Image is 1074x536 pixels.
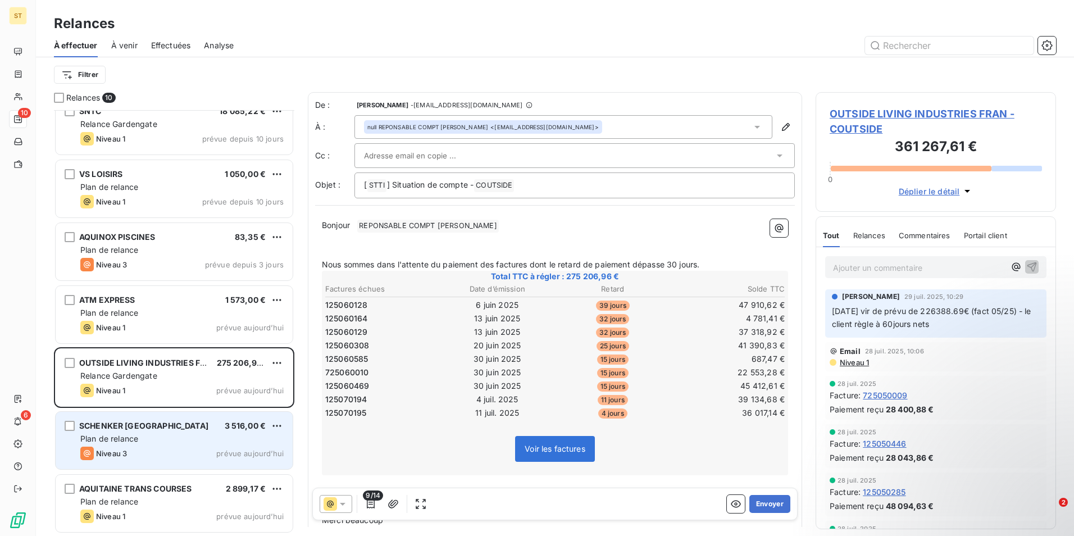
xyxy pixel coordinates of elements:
[823,231,840,240] span: Tout
[904,293,963,300] span: 29 juil. 2025, 10:29
[899,231,950,240] span: Commentaires
[830,403,884,415] span: Paiement reçu
[363,490,383,501] span: 9/14
[325,380,369,392] span: 125060469
[325,407,366,419] span: 125070195
[364,180,367,189] span: [
[79,106,102,116] span: SNTC
[671,326,786,338] td: 37 318,92 €
[79,484,192,493] span: AQUITAINE TRANS COURSES
[671,407,786,419] td: 36 017,14 €
[596,301,630,311] span: 39 jours
[202,134,284,143] span: prévue depuis 10 jours
[315,150,354,161] label: Cc :
[9,511,27,529] img: Logo LeanPay
[597,341,629,351] span: 25 jours
[886,403,934,415] span: 28 400,88 €
[440,339,555,352] td: 20 juin 2025
[226,484,266,493] span: 2 899,17 €
[838,477,876,484] span: 28 juil. 2025
[596,314,629,324] span: 32 jours
[80,434,138,443] span: Plan de relance
[96,197,125,206] span: Niveau 1
[80,308,138,317] span: Plan de relance
[217,358,270,367] span: 275 206,96 €
[830,500,884,512] span: Paiement reçu
[474,179,514,192] span: COUTSIDE
[204,40,234,51] span: Analyse
[102,93,115,103] span: 10
[325,313,367,324] span: 125060164
[832,306,1034,329] span: [DATE] vir de prévu de 226388.69€ (fact 05/25) - le client règle à 60jours nets
[96,449,127,458] span: Niveau 3
[830,438,861,449] span: Facture :
[79,232,155,242] span: AQUINOX PISCINES
[54,40,98,51] span: À effectuer
[597,368,629,378] span: 15 jours
[440,326,555,338] td: 13 juin 2025
[96,512,125,521] span: Niveau 1
[79,169,123,179] span: VS LOISIRS
[96,323,125,332] span: Niveau 1
[525,444,585,453] span: Voir les factures
[865,348,924,355] span: 28 juil. 2025, 10:06
[315,121,354,133] label: À :
[325,340,369,351] span: 125060308
[80,119,157,129] span: Relance Gardengate
[411,102,522,108] span: - [EMAIL_ADDRESS][DOMAIN_NAME]
[80,371,157,380] span: Relance Gardengate
[325,299,367,311] span: 125060128
[235,232,266,242] span: 83,35 €
[440,380,555,392] td: 30 juin 2025
[79,295,135,305] span: ATM EXPRESS
[202,197,284,206] span: prévue depuis 10 jours
[863,389,907,401] span: 725050009
[387,180,474,189] span: ] Situation de compte -
[225,421,266,430] span: 3 516,00 €
[325,326,367,338] span: 125060129
[830,106,1042,137] span: OUTSIDE LIVING INDUSTRIES FRAN - COUTSIDE
[96,386,125,395] span: Niveau 1
[838,429,876,435] span: 28 juil. 2025
[671,339,786,352] td: 41 390,83 €
[79,421,208,430] span: SCHENKER [GEOGRAPHIC_DATA]
[96,134,125,143] span: Niveau 1
[596,328,629,338] span: 32 jours
[839,358,869,367] span: Niveau 1
[219,106,266,116] span: 18 085,22 €
[853,231,885,240] span: Relances
[315,99,354,111] span: De :
[322,220,350,230] span: Bonjour
[216,512,284,521] span: prévue aujourd’hui
[315,180,340,189] span: Objet :
[598,395,628,405] span: 11 jours
[80,497,138,506] span: Plan de relance
[671,312,786,325] td: 4 781,41 €
[838,525,876,532] span: 28 juil. 2025
[364,147,485,164] input: Adresse email en copie ...
[54,66,106,84] button: Filtrer
[357,220,499,233] span: REPONSABLE COMPT [PERSON_NAME]
[325,394,367,405] span: 125070194
[440,312,555,325] td: 13 juin 2025
[830,486,861,498] span: Facture :
[671,366,786,379] td: 22 553,28 €
[324,271,786,282] span: Total TTC à régler : 275 206,96 €
[216,449,284,458] span: prévue aujourd’hui
[440,407,555,419] td: 11 juil. 2025
[671,393,786,406] td: 39 134,68 €
[671,380,786,392] td: 45 412,61 €
[671,353,786,365] td: 687,47 €
[96,260,127,269] span: Niveau 3
[597,355,629,365] span: 15 jours
[964,231,1007,240] span: Portail client
[79,358,217,367] span: OUTSIDE LIVING INDUSTRIES FRAN
[367,123,488,131] span: null REPONSABLE COMPT [PERSON_NAME]
[216,386,284,395] span: prévue aujourd’hui
[598,408,627,419] span: 4 jours
[838,380,876,387] span: 28 juil. 2025
[151,40,191,51] span: Effectuées
[1059,498,1068,507] span: 2
[225,169,266,179] span: 1 050,00 €
[80,245,138,255] span: Plan de relance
